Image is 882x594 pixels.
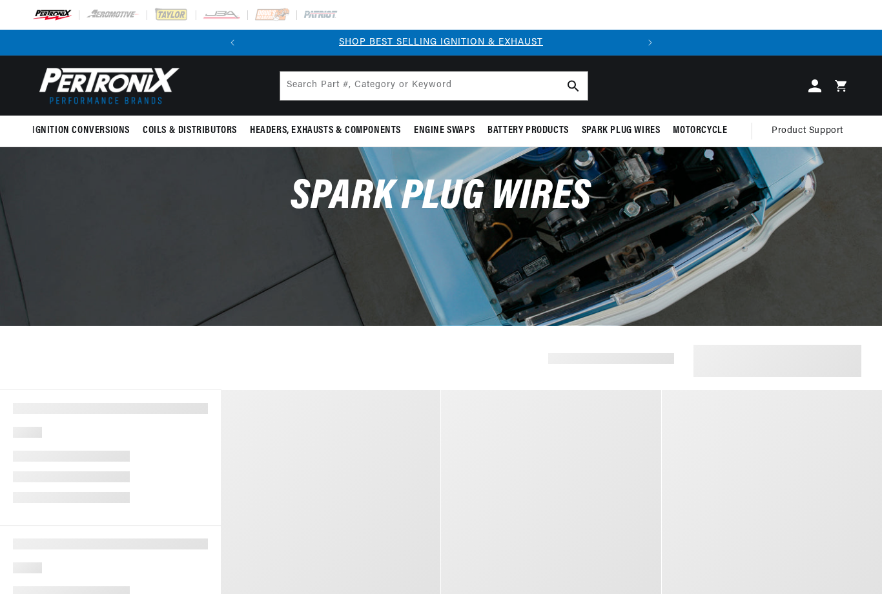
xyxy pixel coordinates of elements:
[220,30,245,56] button: Translation missing: en.sections.announcements.previous_announcement
[32,116,136,146] summary: Ignition Conversions
[772,116,850,147] summary: Product Support
[481,116,575,146] summary: Battery Products
[250,124,401,138] span: Headers, Exhausts & Components
[582,124,661,138] span: Spark Plug Wires
[666,116,733,146] summary: Motorcycle
[280,72,588,100] input: Search Part #, Category or Keyword
[559,72,588,100] button: Search Part #, Category or Keyword
[637,30,663,56] button: Translation missing: en.sections.announcements.next_announcement
[291,176,591,218] span: Spark Plug Wires
[245,36,637,50] div: 1 of 2
[245,36,637,50] div: Announcement
[136,116,243,146] summary: Coils & Distributors
[487,124,569,138] span: Battery Products
[32,63,181,108] img: Pertronix
[772,124,843,138] span: Product Support
[243,116,407,146] summary: Headers, Exhausts & Components
[407,116,481,146] summary: Engine Swaps
[414,124,475,138] span: Engine Swaps
[32,124,130,138] span: Ignition Conversions
[143,124,237,138] span: Coils & Distributors
[575,116,667,146] summary: Spark Plug Wires
[339,37,543,47] a: SHOP BEST SELLING IGNITION & EXHAUST
[673,124,727,138] span: Motorcycle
